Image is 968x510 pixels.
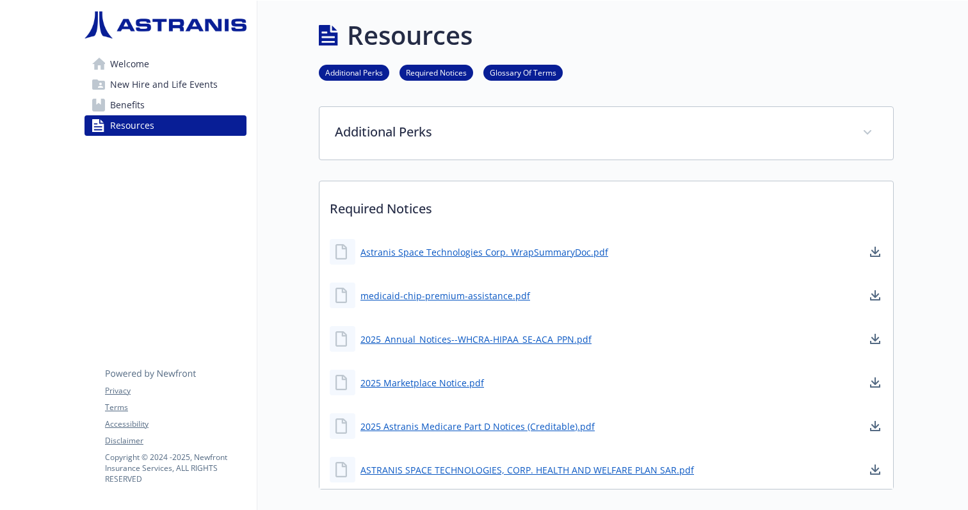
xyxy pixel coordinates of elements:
[110,74,218,95] span: New Hire and Life Events
[319,107,893,160] div: Additional Perks
[105,385,246,397] a: Privacy
[85,74,246,95] a: New Hire and Life Events
[335,122,847,142] p: Additional Perks
[867,375,883,390] a: download document
[360,333,592,346] a: 2025_Annual_Notices--WHCRA-HIPAA_SE-ACA_PPN.pdf
[319,181,893,229] p: Required Notices
[360,376,484,390] a: 2025 Marketplace Notice.pdf
[110,115,154,136] span: Resources
[360,420,595,433] a: 2025 Astranis Medicare Part D Notices (Creditable).pdf
[319,66,389,78] a: Additional Perks
[85,54,246,74] a: Welcome
[105,452,246,484] p: Copyright © 2024 - 2025 , Newfront Insurance Services, ALL RIGHTS RESERVED
[105,402,246,413] a: Terms
[867,288,883,303] a: download document
[867,462,883,477] a: download document
[360,463,694,477] a: ASTRANIS SPACE TECHNOLOGIES, CORP. HEALTH AND WELFARE PLAN SAR.pdf
[85,115,246,136] a: Resources
[105,435,246,447] a: Disclaimer
[867,244,883,259] a: download document
[105,418,246,430] a: Accessibility
[867,331,883,347] a: download document
[867,418,883,434] a: download document
[85,95,246,115] a: Benefits
[347,16,472,54] h1: Resources
[360,289,530,302] a: medicaid-chip-premium-assistance.pdf
[110,54,149,74] span: Welcome
[483,66,563,78] a: Glossary Of Terms
[360,245,608,259] a: Astranis Space Technologies Corp. WrapSummaryDoc.pdf
[399,66,473,78] a: Required Notices
[110,95,145,115] span: Benefits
